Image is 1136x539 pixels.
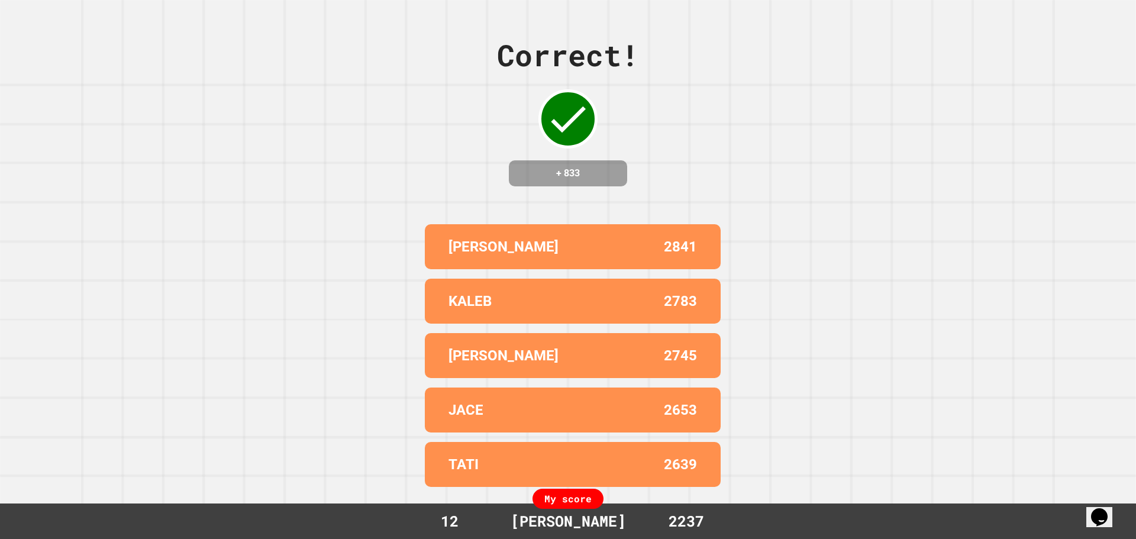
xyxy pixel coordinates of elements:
p: [PERSON_NAME] [448,236,559,257]
div: 2237 [642,510,731,532]
p: 2841 [664,236,697,257]
div: [PERSON_NAME] [499,510,638,532]
div: My score [532,489,603,509]
div: 12 [405,510,494,532]
p: [PERSON_NAME] [448,345,559,366]
p: 2639 [664,454,697,475]
p: JACE [448,399,483,421]
p: 2783 [664,291,697,312]
p: 2745 [664,345,697,366]
iframe: chat widget [1086,492,1124,527]
p: TATI [448,454,479,475]
h4: + 833 [521,166,615,180]
p: 2653 [664,399,697,421]
div: Correct! [497,33,639,78]
p: KALEB [448,291,492,312]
